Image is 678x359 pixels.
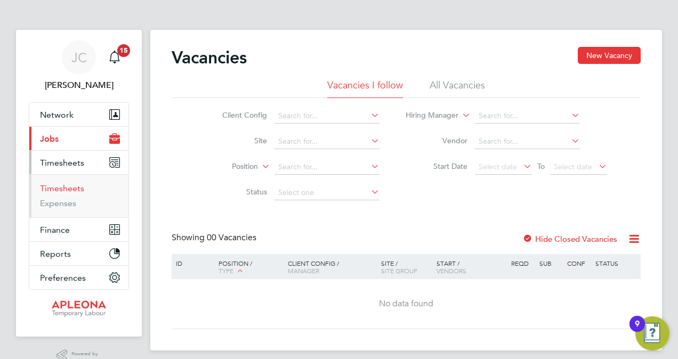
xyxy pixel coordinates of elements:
[406,161,467,171] label: Start Date
[430,79,485,98] li: All Vacancies
[437,266,466,275] span: Vendors
[635,324,640,338] div: 9
[285,254,378,280] div: Client Config /
[593,254,639,272] div: Status
[207,232,256,243] span: 00 Vacancies
[206,136,267,145] label: Site
[275,185,380,200] input: Select one
[71,51,87,64] span: JC
[275,160,380,175] input: Search for...
[327,79,403,98] li: Vacancies I follow
[40,273,86,283] span: Preferences
[172,232,259,243] div: Showing
[40,134,59,144] span: Jobs
[29,79,129,92] span: Jackie Cheetham
[29,266,128,289] button: Preferences
[29,300,129,317] a: Go to home page
[173,298,639,309] div: No data found
[29,218,128,241] button: Finance
[173,254,211,272] div: ID
[406,136,467,145] label: Vendor
[211,254,285,281] div: Position /
[172,47,247,68] h2: Vacancies
[40,183,84,193] a: Timesheets
[29,151,128,174] button: Timesheets
[117,44,130,57] span: 15
[288,266,319,275] span: Manager
[537,254,564,272] div: Sub
[381,266,417,275] span: Site Group
[578,47,641,64] button: New Vacancy
[509,254,536,272] div: Reqd
[206,110,267,120] label: Client Config
[522,234,617,244] label: Hide Closed Vacancies
[29,40,129,92] a: JC[PERSON_NAME]
[475,109,580,124] input: Search for...
[16,30,142,337] nav: Main navigation
[564,254,592,272] div: Conf
[534,159,548,173] span: To
[29,242,128,265] button: Reports
[29,127,128,150] button: Jobs
[475,134,580,149] input: Search for...
[40,158,84,168] span: Timesheets
[71,349,101,358] span: Powered by
[104,40,125,75] a: 15
[479,162,517,172] span: Select date
[434,254,509,280] div: Start /
[635,316,669,350] button: Open Resource Center, 9 new notifications
[378,254,434,280] div: Site /
[29,103,128,126] button: Network
[40,225,70,235] span: Finance
[397,110,458,121] label: Hiring Manager
[275,134,380,149] input: Search for...
[52,300,106,317] img: apleona-logo-retina.png
[40,198,76,208] a: Expenses
[40,249,71,259] span: Reports
[197,161,258,172] label: Position
[29,174,128,217] div: Timesheets
[275,109,380,124] input: Search for...
[40,110,74,120] span: Network
[554,162,592,172] span: Select date
[219,266,233,275] span: Type
[206,187,267,197] label: Status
